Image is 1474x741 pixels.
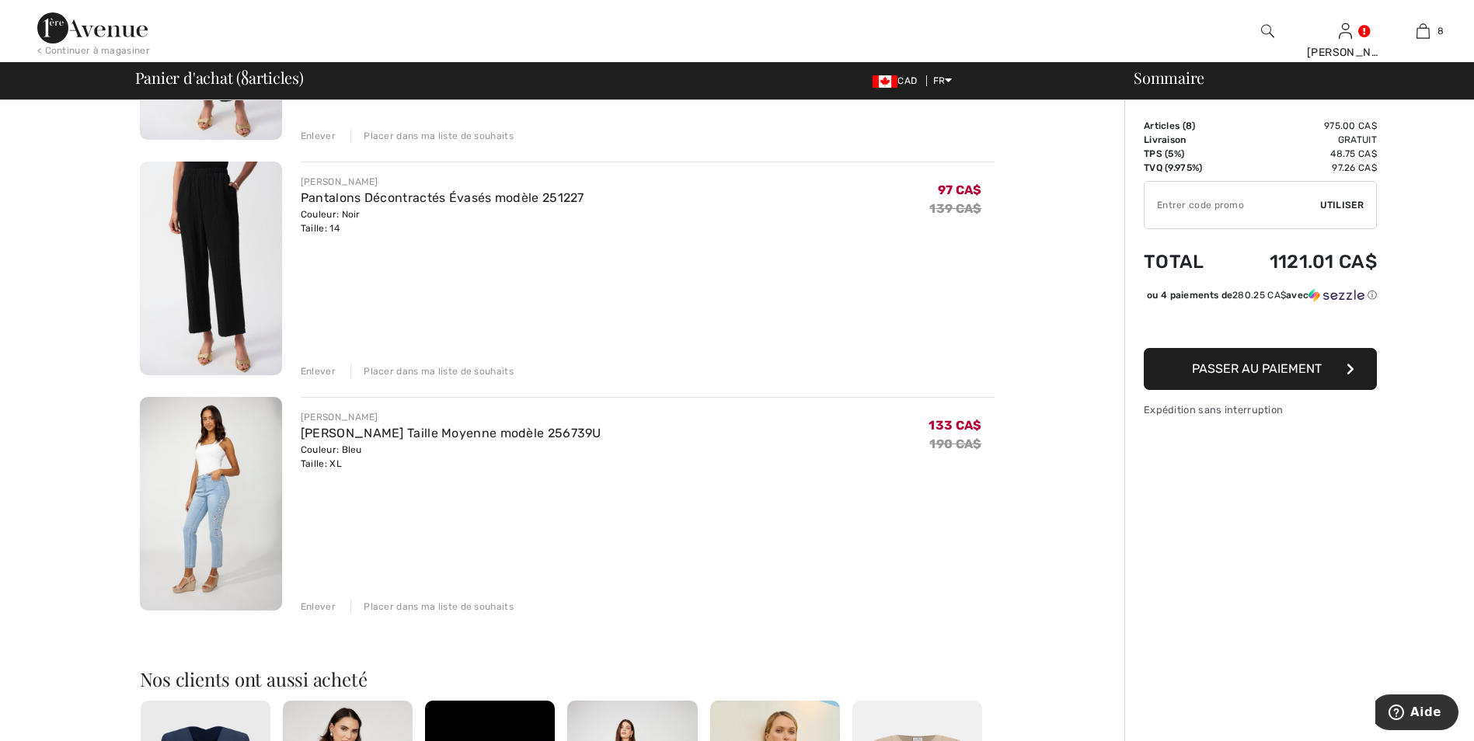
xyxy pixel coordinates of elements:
[1320,198,1364,212] span: Utiliser
[1115,70,1465,85] div: Sommaire
[1144,235,1228,288] td: Total
[1307,44,1383,61] div: [PERSON_NAME]
[1144,119,1228,133] td: Articles ( )
[1228,161,1377,175] td: 97.26 CA$
[873,75,897,88] img: Canadian Dollar
[1144,288,1377,308] div: ou 4 paiements de280.25 CA$avecSezzle Cliquez pour en savoir plus sur Sezzle
[1145,182,1320,228] input: Code promo
[933,75,953,86] span: FR
[301,600,336,614] div: Enlever
[938,183,982,197] span: 97 CA$
[1144,133,1228,147] td: Livraison
[1232,290,1286,301] span: 280.25 CA$
[301,410,601,424] div: [PERSON_NAME]
[1186,120,1192,131] span: 8
[1339,22,1352,40] img: Mes infos
[1417,22,1430,40] img: Mon panier
[350,364,514,378] div: Placer dans ma liste de souhaits
[1228,119,1377,133] td: 975.00 CA$
[1228,235,1377,288] td: 1121.01 CA$
[301,364,336,378] div: Enlever
[873,75,923,86] span: CAD
[37,43,150,57] div: < Continuer à magasiner
[1261,22,1274,40] img: recherche
[929,201,981,216] s: 139 CA$
[1339,23,1352,38] a: Se connecter
[140,397,282,611] img: Jeans Mince Taille Moyenne modèle 256739U
[1375,694,1458,733] iframe: Ouvre un widget dans lequel vous pouvez trouver plus d’informations
[1144,147,1228,161] td: TPS (5%)
[1228,133,1377,147] td: Gratuit
[1308,288,1364,302] img: Sezzle
[140,162,282,375] img: Pantalons Décontractés Évasés modèle 251227
[1192,361,1322,376] span: Passer au paiement
[301,190,584,205] a: Pantalons Décontractés Évasés modèle 251227
[929,437,981,451] s: 190 CA$
[1144,402,1377,417] div: Expédition sans interruption
[301,175,584,189] div: [PERSON_NAME]
[37,12,148,43] img: 1ère Avenue
[241,66,249,86] span: 8
[929,418,981,433] span: 133 CA$
[301,443,601,471] div: Couleur: Bleu Taille: XL
[1144,161,1228,175] td: TVQ (9.975%)
[1385,22,1461,40] a: 8
[140,670,995,688] h2: Nos clients ont aussi acheté
[1147,288,1377,302] div: ou 4 paiements de avec
[301,129,336,143] div: Enlever
[350,129,514,143] div: Placer dans ma liste de souhaits
[301,426,601,440] a: [PERSON_NAME] Taille Moyenne modèle 256739U
[1228,147,1377,161] td: 48.75 CA$
[1144,348,1377,390] button: Passer au paiement
[135,70,304,85] span: Panier d'achat ( articles)
[350,600,514,614] div: Placer dans ma liste de souhaits
[1144,308,1377,343] iframe: PayPal-paypal
[1437,24,1444,38] span: 8
[301,207,584,235] div: Couleur: Noir Taille: 14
